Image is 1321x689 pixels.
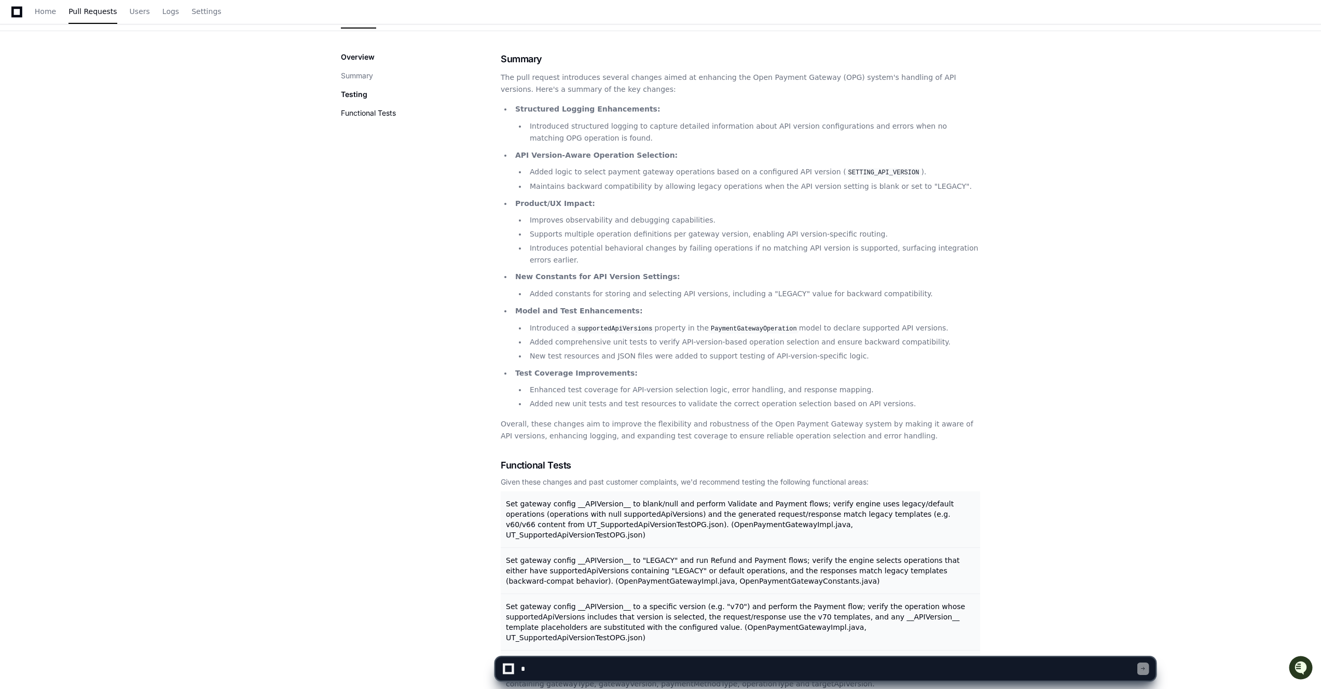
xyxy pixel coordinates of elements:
[341,52,375,62] p: Overview
[709,324,799,334] code: PaymentGatewayOperation
[527,288,980,300] li: Added constants for storing and selecting API versions, including a "LEGACY" value for backward c...
[35,8,56,15] span: Home
[341,108,396,118] button: Functional Tests
[1288,655,1316,683] iframe: Open customer support
[506,602,965,642] span: Set gateway config __APIVersion__ to a specific version (e.g. "v70") and perform the Payment flow...
[10,77,29,96] img: 1756235613930-3d25f9e4-fa56-45dd-b3ad-e072dfbd1548
[527,120,980,144] li: Introduced structured logging to capture detailed information about API version configurations an...
[501,418,980,442] p: Overall, these changes aim to improve the flexibility and robustness of the Open Payment Gateway ...
[515,199,595,208] strong: Product/UX Impact:
[527,384,980,396] li: Enhanced test coverage for API-version selection logic, error handling, and response mapping.
[515,307,643,315] strong: Model and Test Enhancements:
[527,242,980,266] li: Introduces potential behavioral changes by failing operations if no matching API version is suppo...
[35,88,131,96] div: We're available if you need us!
[501,72,980,95] p: The pull request introduces several changes aimed at enhancing the Open Payment Gateway (OPG) sys...
[527,398,980,410] li: Added new unit tests and test resources to validate the correct operation selection based on API ...
[527,336,980,348] li: Added comprehensive unit tests to verify API-version-based operation selection and ensure backwar...
[130,8,150,15] span: Users
[575,324,654,334] code: supportedApiVersions
[527,166,980,178] li: Added logic to select payment gateway operations based on a configured API version ( ).
[501,477,980,487] div: Given these changes and past customer complaints, we'd recommend testing the following functional...
[10,42,189,58] div: Welcome
[162,8,179,15] span: Logs
[506,556,960,585] span: Set gateway config __APIVersion__ to "LEGACY" and run Refund and Payment flows; verify the engine...
[515,105,660,113] strong: Structured Logging Enhancements:
[527,322,980,335] li: Introduced a property in the model to declare supported API versions.
[846,168,921,177] code: SETTING_API_VERSION
[515,151,678,159] strong: API Version-Aware Operation Selection:
[191,8,221,15] span: Settings
[68,8,117,15] span: Pull Requests
[527,350,980,362] li: New test resources and JSON files were added to support testing of API-version-specific logic.
[501,458,571,473] span: Functional Tests
[515,369,638,377] strong: Test Coverage Improvements:
[527,228,980,240] li: Supports multiple operation definitions per gateway version, enabling API version-specific routing.
[341,89,367,100] p: Testing
[10,10,31,31] img: PlayerZero
[103,109,126,117] span: Pylon
[341,71,373,81] button: Summary
[527,214,980,226] li: Improves observability and debugging capabilities.
[35,77,170,88] div: Start new chat
[501,52,980,66] h1: Summary
[527,181,980,192] li: Maintains backward compatibility by allowing legacy operations when the API version setting is bl...
[506,500,954,539] span: Set gateway config __APIVersion__ to blank/null and perform Validate and Payment flows; verify en...
[515,272,680,281] strong: New Constants for API Version Settings:
[73,108,126,117] a: Powered byPylon
[176,80,189,93] button: Start new chat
